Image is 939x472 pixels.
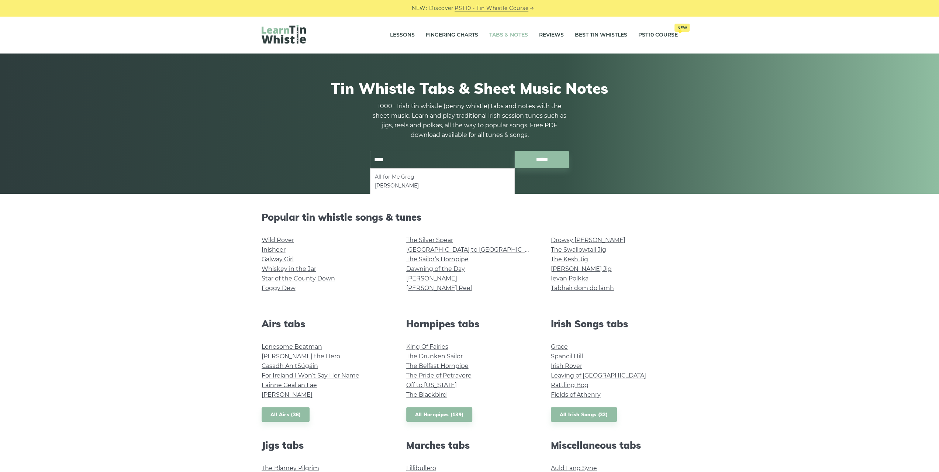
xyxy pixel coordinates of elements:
a: All Hornpipes (139) [406,407,473,422]
a: Wild Rover [262,237,294,244]
a: Fingering Charts [426,26,478,44]
a: All Airs (36) [262,407,310,422]
a: Galway Girl [262,256,294,263]
a: Auld Lang Syne [551,465,597,472]
a: [GEOGRAPHIC_DATA] to [GEOGRAPHIC_DATA] [406,246,542,253]
li: [PERSON_NAME] [375,181,510,190]
a: The Belfast Hornpipe [406,362,469,369]
a: Ievan Polkka [551,275,588,282]
a: All Irish Songs (32) [551,407,617,422]
a: Inisheer [262,246,286,253]
h2: Hornpipes tabs [406,318,533,330]
a: Dawning of the Day [406,265,465,272]
a: The Silver Spear [406,237,453,244]
img: LearnTinWhistle.com [262,25,306,44]
a: The Blackbird [406,391,447,398]
a: Drowsy [PERSON_NAME] [551,237,625,244]
a: [PERSON_NAME] the Hero [262,353,340,360]
span: New [674,24,690,32]
h2: Irish Songs tabs [551,318,678,330]
a: Star of the County Down [262,275,335,282]
h1: Tin Whistle Tabs & Sheet Music Notes [262,79,678,97]
h2: Popular tin whistle songs & tunes [262,211,678,223]
a: [PERSON_NAME] Jig [551,265,612,272]
p: 1000+ Irish tin whistle (penny whistle) tabs and notes with the sheet music. Learn and play tradi... [370,101,569,140]
a: The Drunken Sailor [406,353,463,360]
a: Rattling Bog [551,382,588,389]
a: [PERSON_NAME] [262,391,313,398]
a: Reviews [539,26,564,44]
a: Fields of Athenry [551,391,601,398]
a: Foggy Dew [262,285,296,292]
a: Spancil Hill [551,353,583,360]
a: Irish Rover [551,362,582,369]
a: [PERSON_NAME] Reel [406,285,472,292]
a: PST10 CourseNew [638,26,678,44]
a: Tabs & Notes [489,26,528,44]
h2: Miscellaneous tabs [551,440,678,451]
a: King Of Fairies [406,343,448,350]
a: Grace [551,343,568,350]
a: For Ireland I Won’t Say Her Name [262,372,359,379]
h2: Jigs tabs [262,440,389,451]
a: Leaving of [GEOGRAPHIC_DATA] [551,372,646,379]
a: Whiskey in the Jar [262,265,316,272]
h2: Marches tabs [406,440,533,451]
a: Off to [US_STATE] [406,382,457,389]
li: All for Me Grog [375,172,510,181]
a: Lonesome Boatman [262,343,322,350]
a: [PERSON_NAME] [406,275,457,282]
a: Casadh An tSúgáin [262,362,318,369]
a: Lessons [390,26,415,44]
a: Lillibullero [406,465,436,472]
a: Best Tin Whistles [575,26,627,44]
a: The Kesh Jig [551,256,588,263]
a: The Blarney Pilgrim [262,465,319,472]
a: Tabhair dom do lámh [551,285,614,292]
a: Fáinne Geal an Lae [262,382,317,389]
a: The Swallowtail Jig [551,246,606,253]
h2: Airs tabs [262,318,389,330]
a: The Pride of Petravore [406,372,472,379]
a: The Sailor’s Hornpipe [406,256,469,263]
